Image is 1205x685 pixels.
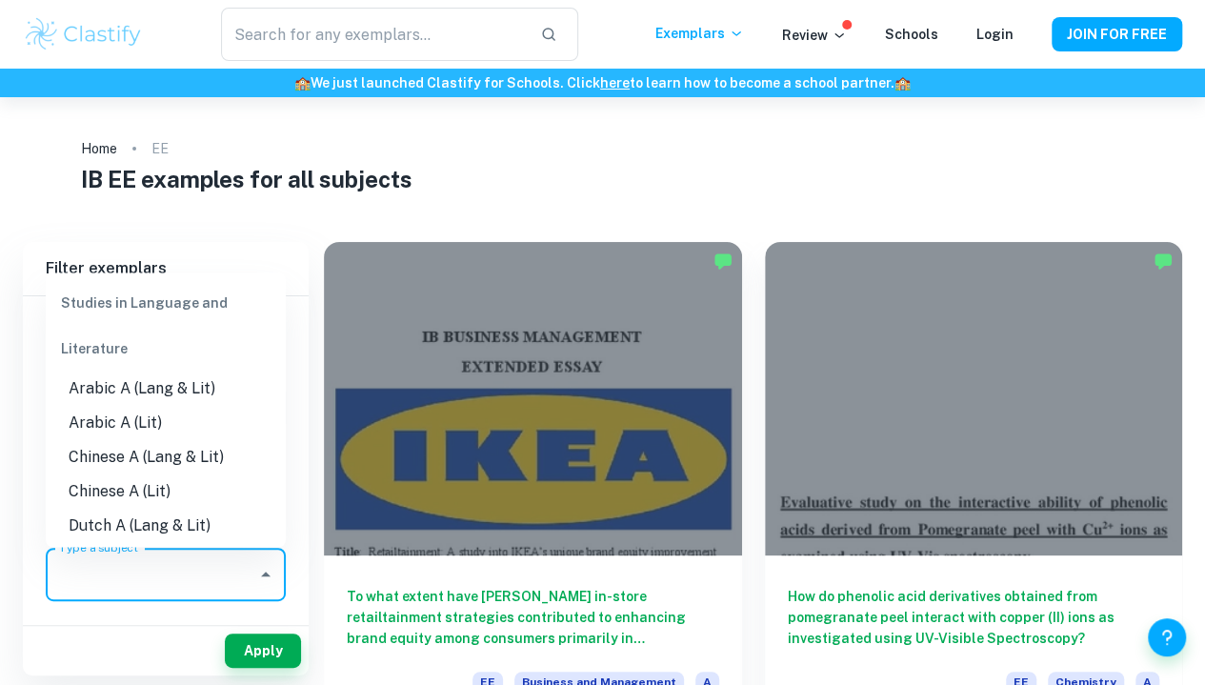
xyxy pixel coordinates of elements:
[782,25,847,46] p: Review
[788,586,1160,649] h6: How do phenolic acid derivatives obtained from pomegranate peel interact with copper (II) ions as...
[46,373,286,407] li: Arabic A (Lang & Lit)
[59,539,138,555] label: Type a subject
[225,634,301,668] button: Apply
[23,15,144,53] img: Clastify logo
[46,475,286,510] li: Chinese A (Lit)
[894,75,911,91] span: 🏫
[1148,618,1186,656] button: Help and Feedback
[252,561,279,588] button: Close
[81,162,1124,196] h1: IB EE examples for all subjects
[151,138,169,159] p: EE
[976,27,1014,42] a: Login
[23,242,309,295] h6: Filter exemplars
[81,135,117,162] a: Home
[46,544,286,578] li: Dutch A (Lit)
[46,281,286,373] div: Studies in Language and Literature
[885,27,938,42] a: Schools
[655,23,744,44] p: Exemplars
[713,252,733,271] img: Marked
[1052,17,1182,51] button: JOIN FOR FREE
[294,75,311,91] span: 🏫
[221,8,526,61] input: Search for any exemplars...
[600,75,630,91] a: here
[347,586,719,649] h6: To what extent have [PERSON_NAME] in-store retailtainment strategies contributed to enhancing bra...
[46,510,286,544] li: Dutch A (Lang & Lit)
[1154,252,1173,271] img: Marked
[46,441,286,475] li: Chinese A (Lang & Lit)
[4,72,1201,93] h6: We just launched Clastify for Schools. Click to learn how to become a school partner.
[46,407,286,441] li: Arabic A (Lit)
